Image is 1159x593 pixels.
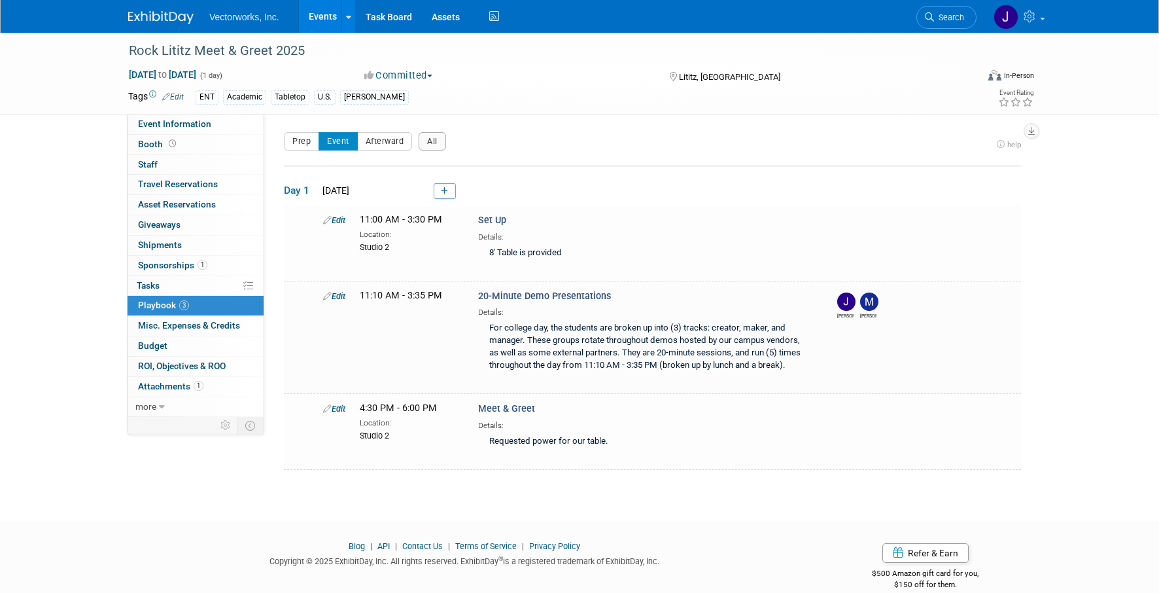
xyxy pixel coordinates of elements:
img: Format-Inperson.png [988,70,1001,81]
div: In-Person [1003,71,1034,81]
div: $150 off for them. [820,579,1031,590]
div: Michael Sharon [860,311,876,319]
button: All [419,132,446,151]
span: 4:30 PM - 6:00 PM [360,403,437,414]
div: Details: [478,303,814,318]
div: Studio 2 [360,240,458,253]
span: 20-Minute Demo Presentations [478,291,611,302]
img: ExhibitDay [128,11,194,24]
div: Tabletop [271,90,309,104]
a: Staff [128,155,264,175]
span: Giveaways [138,219,181,230]
a: Giveaways [128,215,264,235]
a: Edit [323,404,345,414]
a: Blog [349,541,365,551]
div: $500 Amazon gift card for you, [820,560,1031,590]
div: [PERSON_NAME] [340,90,409,104]
span: more [135,401,156,412]
div: Event Format [899,68,1034,88]
span: Asset Reservations [138,199,216,209]
a: Edit [323,291,345,301]
a: Sponsorships1 [128,256,264,276]
span: Misc. Expenses & Credits [138,320,240,331]
sup: ® [498,555,503,562]
span: 11:10 AM - 3:35 PM [360,290,442,301]
div: Rock Lititz Meet & Greet 2025 [124,39,957,63]
a: Search [916,6,977,29]
a: Terms of Service [455,541,517,551]
img: Michael Sharon [860,293,878,311]
span: Event Information [138,118,211,129]
span: Attachments [138,381,203,391]
span: ROI, Objectives & ROO [138,361,226,371]
span: Playbook [138,300,189,310]
a: API [377,541,390,551]
span: | [445,541,453,551]
div: Copyright © 2025 ExhibitDay, Inc. All rights reserved. ExhibitDay is a registered trademark of Ex... [128,552,801,567]
span: Booth not reserved yet [166,139,179,149]
span: | [392,541,400,551]
div: Requested power for our table. [478,431,814,453]
a: Tasks [128,276,264,296]
div: 8' Table is provided [478,243,814,264]
a: ROI, Objectives & ROO [128,357,264,376]
div: Joshua Schulman [837,311,854,319]
span: Travel Reservations [138,179,218,189]
span: | [367,541,375,551]
div: Academic [223,90,266,104]
span: Shipments [138,240,182,250]
td: Toggle Event Tabs [237,417,264,434]
a: Booth [128,135,264,154]
span: | [519,541,527,551]
span: (1 day) [199,71,222,80]
a: Asset Reservations [128,195,264,215]
div: ENT [196,90,218,104]
span: Staff [138,159,158,170]
div: Details: [478,228,814,243]
a: Attachments1 [128,377,264,397]
div: Studio 2 [360,429,458,442]
a: Event Information [128,115,264,134]
a: Edit [162,92,184,101]
a: Contact Us [402,541,443,551]
span: help [1007,140,1021,149]
button: Committed [360,69,438,82]
span: 1 [198,260,207,270]
span: Budget [138,340,167,351]
span: Search [934,12,964,22]
span: 3 [179,300,189,310]
span: Set Up [478,215,506,226]
a: more [128,397,264,417]
span: Vectorworks, Inc. [209,12,279,22]
a: Playbook3 [128,296,264,315]
div: For college day, the students are broken up into (3) tracks: creator, maker, and manager. These g... [478,318,814,377]
a: Shipments [128,236,264,255]
button: Afterward [357,132,413,151]
div: Location: [360,227,458,240]
span: Sponsorships [138,260,207,270]
button: Prep [284,132,319,151]
span: Lititz, [GEOGRAPHIC_DATA] [679,72,780,82]
span: Meet & Greet [478,403,535,414]
span: [DATE] [DATE] [128,69,197,81]
td: Tags [128,90,184,105]
span: to [156,69,169,80]
span: 1 [194,381,203,391]
td: Personalize Event Tab Strip [215,417,237,434]
span: [DATE] [319,185,349,196]
a: Budget [128,336,264,356]
span: Tasks [137,280,160,291]
button: Event [319,132,358,151]
img: Jennifer Hart [994,5,1018,29]
div: Location: [360,416,458,429]
a: Refer & Earn [882,543,969,563]
div: U.S. [314,90,336,104]
div: Details: [478,416,814,431]
span: Day 1 [284,183,317,198]
a: Travel Reservations [128,175,264,194]
img: Joshua Schulman [837,293,856,311]
div: Event Rating [998,90,1033,96]
a: Misc. Expenses & Credits [128,316,264,336]
span: 11:00 AM - 3:30 PM [360,214,442,225]
span: Booth [138,139,179,149]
